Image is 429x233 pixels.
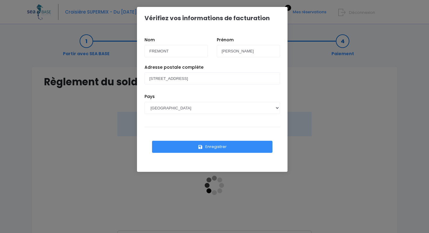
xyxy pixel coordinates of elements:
[145,64,204,71] label: Adresse postale complète
[145,37,155,43] label: Nom
[217,37,234,43] label: Prénom
[152,141,272,153] button: Enregistrer
[145,14,270,22] h1: Vérifiez vos informations de facturation
[145,93,155,100] label: Pays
